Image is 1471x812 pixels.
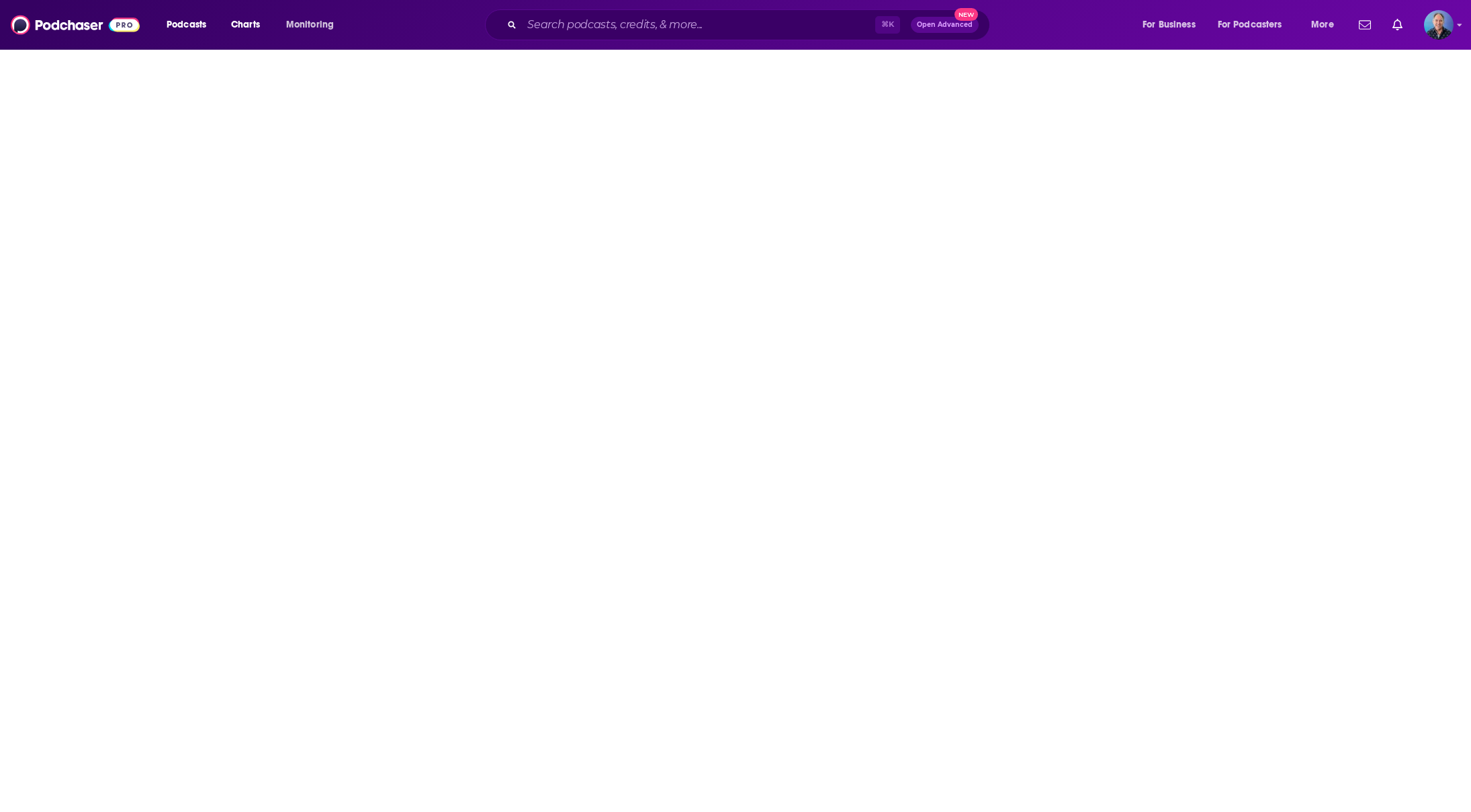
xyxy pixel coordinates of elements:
button: open menu [157,14,224,36]
a: Charts [222,14,268,36]
span: For Business [1143,15,1196,34]
button: Show profile menu [1424,10,1454,40]
button: Open AdvancedNew [911,17,979,33]
button: open menu [1133,14,1212,36]
a: Show notifications dropdown [1387,13,1408,36]
button: open menu [277,14,351,36]
span: More [1311,15,1334,34]
div: Search podcasts, credits, & more... [498,9,1003,40]
span: Open Advanced [917,21,973,28]
button: open menu [1302,14,1351,36]
span: ⌘ K [875,16,900,34]
button: open menu [1209,14,1302,36]
img: User Profile [1424,10,1454,40]
span: Logged in as Andy_ART19 [1424,10,1454,40]
img: Podchaser - Follow, Share and Rate Podcasts [11,12,140,38]
span: Monitoring [286,15,334,34]
a: Show notifications dropdown [1353,13,1376,36]
span: Podcasts [167,15,206,34]
span: New [954,8,979,21]
span: Charts [231,15,260,34]
input: Search podcasts, credits, & more... [522,14,875,36]
span: For Podcasters [1218,15,1282,34]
